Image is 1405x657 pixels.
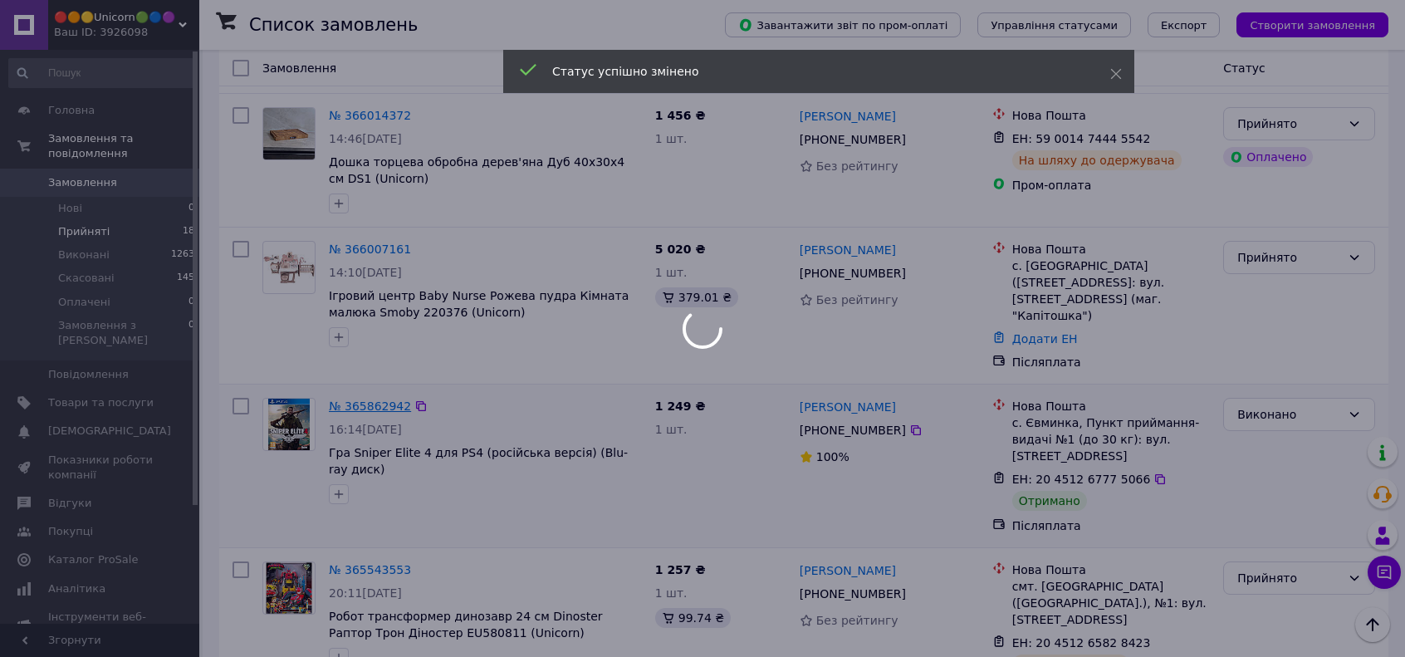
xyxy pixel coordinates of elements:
[796,262,909,285] div: [PHONE_NUMBER]
[1012,636,1151,650] span: ЕН: 20 4512 6582 8423
[1012,473,1151,486] span: ЕН: 20 4512 6777 5066
[800,399,896,415] a: [PERSON_NAME]
[262,107,316,160] a: Фото товару
[1250,19,1375,32] span: Створити замовлення
[58,271,115,286] span: Скасовані
[262,561,316,615] a: Фото товару
[800,108,896,125] a: [PERSON_NAME]
[183,224,194,239] span: 18
[8,58,196,88] input: Пошук
[262,61,336,75] span: Замовлення
[58,201,82,216] span: Нові
[1012,398,1210,414] div: Нова Пошта
[1012,561,1210,578] div: Нова Пошта
[1012,332,1078,346] a: Додати ЕН
[655,400,706,413] span: 1 249 ₴
[48,395,154,410] span: Товари та послуги
[796,128,909,151] div: [PHONE_NUMBER]
[655,608,731,628] div: 99.74 ₴
[329,132,402,145] span: 14:46[DATE]
[58,295,110,310] span: Оплачені
[58,224,110,239] span: Прийняті
[1237,405,1341,424] div: Виконано
[48,367,129,382] span: Повідомлення
[329,266,402,279] span: 14:10[DATE]
[816,293,898,306] span: Без рейтингу
[329,109,411,122] a: № 366014372
[1012,517,1210,534] div: Післяплата
[263,108,315,159] img: Фото товару
[266,562,313,614] img: Фото товару
[1012,257,1210,324] div: с. [GEOGRAPHIC_DATA] ([STREET_ADDRESS]: вул. [STREET_ADDRESS] (маг. "Капітошка")
[262,398,316,451] a: Фото товару
[329,423,402,436] span: 16:14[DATE]
[1012,132,1151,145] span: ЕН: 59 0014 7444 5542
[48,610,154,640] span: Інструменти веб-майстра та SEO
[188,318,194,348] span: 0
[54,25,199,40] div: Ваш ID: 3926098
[1237,248,1341,267] div: Прийнято
[1223,147,1313,167] div: Оплачено
[655,563,706,576] span: 1 257 ₴
[188,201,194,216] span: 0
[655,287,738,307] div: 379.01 ₴
[1368,556,1401,589] button: Чат з покупцем
[263,250,315,285] img: Фото товару
[655,132,688,145] span: 1 шт.
[329,610,603,640] a: Робот трансформер динозавр 24 см Dinoster Раптор Трон Діностер EU580811 (Unicorn)
[1012,177,1210,194] div: Пром-оплата
[1012,241,1210,257] div: Нова Пошта
[816,159,898,173] span: Без рейтингу
[796,582,909,606] div: [PHONE_NUMBER]
[1236,12,1388,37] button: Створити замовлення
[655,243,706,256] span: 5 020 ₴
[655,266,688,279] span: 1 шт.
[329,243,411,256] a: № 366007161
[725,12,961,37] button: Завантажити звіт по пром-оплаті
[48,453,154,483] span: Показники роботи компанії
[48,131,199,161] span: Замовлення та повідомлення
[249,15,418,35] h1: Список замовлень
[48,424,171,439] span: [DEMOGRAPHIC_DATA]
[1220,17,1388,31] a: Створити замовлення
[1161,19,1207,32] span: Експорт
[1355,607,1390,642] button: Наверх
[48,103,95,118] span: Головна
[54,10,179,25] span: 🔴🟠🟡Unicorn🟢🔵🟣
[800,242,896,258] a: [PERSON_NAME]
[655,586,688,600] span: 1 шт.
[177,271,194,286] span: 145
[738,17,947,32] span: Завантажити звіт по пром-оплаті
[48,524,93,539] span: Покупці
[48,175,117,190] span: Замовлення
[796,419,909,442] div: [PHONE_NUMBER]
[329,563,411,576] a: № 365543553
[1012,354,1210,370] div: Післяплата
[262,241,316,294] a: Фото товару
[1148,12,1221,37] button: Експорт
[329,155,624,185] a: Дошка торцева обробна дерев'яна Дуб 40х30х4 см DS1 (Unicorn)
[1237,115,1341,133] div: Прийнято
[329,446,628,476] a: Гра Sniper Elite 4 для PS4 (російська версія) (Blu-ray диск)
[48,581,105,596] span: Аналітика
[1012,491,1087,511] div: Отримано
[58,248,110,262] span: Виконані
[58,318,188,348] span: Замовлення з [PERSON_NAME]
[268,399,310,450] img: Фото товару
[655,423,688,436] span: 1 шт.
[329,400,411,413] a: № 365862942
[1012,414,1210,464] div: с. Євминка, Пункт приймання-видачі №1 (до 30 кг): вул. [STREET_ADDRESS]
[329,586,402,600] span: 20:11[DATE]
[977,12,1131,37] button: Управління статусами
[552,63,1069,80] div: Статус успішно змінено
[816,450,849,463] span: 100%
[171,248,194,262] span: 1263
[1223,61,1265,75] span: Статус
[1012,578,1210,628] div: смт. [GEOGRAPHIC_DATA] ([GEOGRAPHIC_DATA].), №1: вул. [STREET_ADDRESS]
[329,289,629,319] a: Ігровий центр Baby Nurse Рожева пудра Кiмната малюка Smoby 220376 (Unicorn)
[655,109,706,122] span: 1 456 ₴
[800,562,896,579] a: [PERSON_NAME]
